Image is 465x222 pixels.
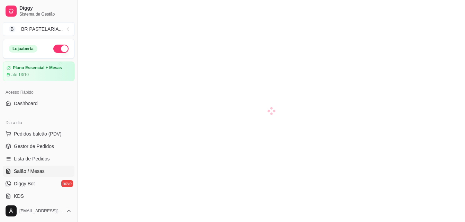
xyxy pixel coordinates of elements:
div: Loja aberta [9,45,37,53]
a: DiggySistema de Gestão [3,3,74,19]
span: Lista de Pedidos [14,155,50,162]
article: Plano Essencial + Mesas [13,65,62,71]
span: Salão / Mesas [14,168,45,175]
span: Sistema de Gestão [19,11,72,17]
div: Acesso Rápido [3,87,74,98]
div: Dia a dia [3,117,74,128]
a: Lista de Pedidos [3,153,74,164]
span: Dashboard [14,100,38,107]
button: Alterar Status [53,45,69,53]
a: Salão / Mesas [3,166,74,177]
span: B [9,26,16,33]
span: [EMAIL_ADDRESS][DOMAIN_NAME] [19,208,63,214]
a: KDS [3,191,74,202]
a: Plano Essencial + Mesasaté 13/10 [3,62,74,81]
div: BR PASTELARIA ... [21,26,63,33]
article: até 13/10 [11,72,29,77]
button: [EMAIL_ADDRESS][DOMAIN_NAME] [3,203,74,219]
span: Gestor de Pedidos [14,143,54,150]
a: Dashboard [3,98,74,109]
span: Pedidos balcão (PDV) [14,130,62,137]
a: Diggy Botnovo [3,178,74,189]
button: Pedidos balcão (PDV) [3,128,74,139]
span: KDS [14,193,24,200]
span: Diggy [19,5,72,11]
button: Select a team [3,22,74,36]
a: Gestor de Pedidos [3,141,74,152]
span: Diggy Bot [14,180,35,187]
